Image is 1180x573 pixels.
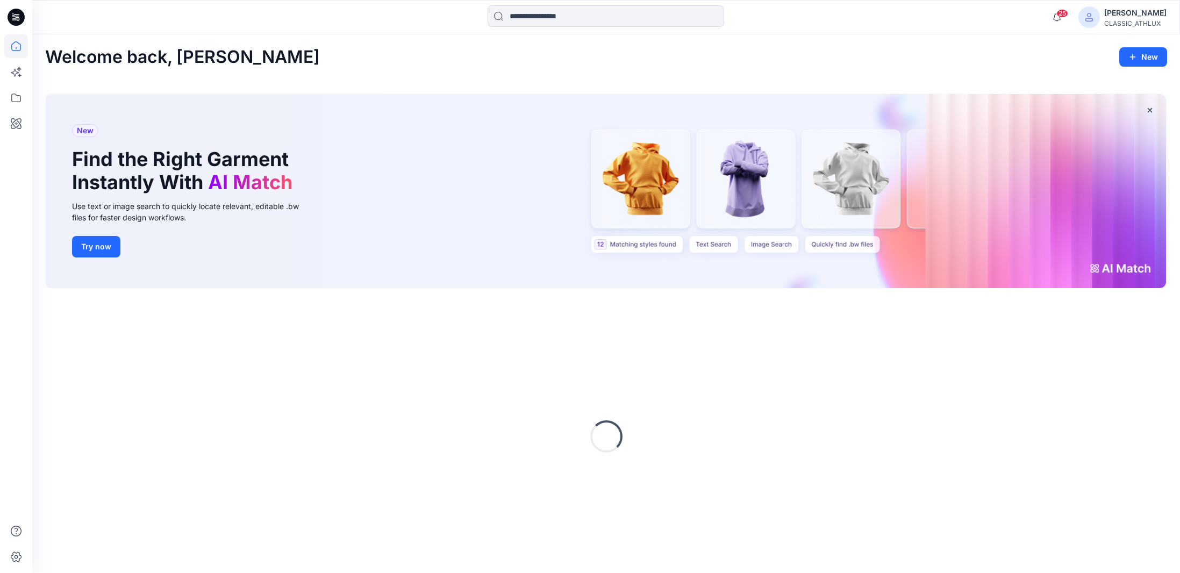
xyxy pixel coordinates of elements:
svg: avatar [1085,13,1093,22]
div: CLASSIC_ATHLUX [1104,19,1167,27]
span: 25 [1056,9,1068,18]
div: [PERSON_NAME] [1104,6,1167,19]
h1: Find the Right Garment Instantly With [72,148,298,194]
button: New [1119,47,1167,67]
h2: Welcome back, [PERSON_NAME] [45,47,320,67]
button: Try now [72,236,120,257]
span: AI Match [208,170,292,194]
div: Use text or image search to quickly locate relevant, editable .bw files for faster design workflows. [72,200,314,223]
span: New [77,124,94,137]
